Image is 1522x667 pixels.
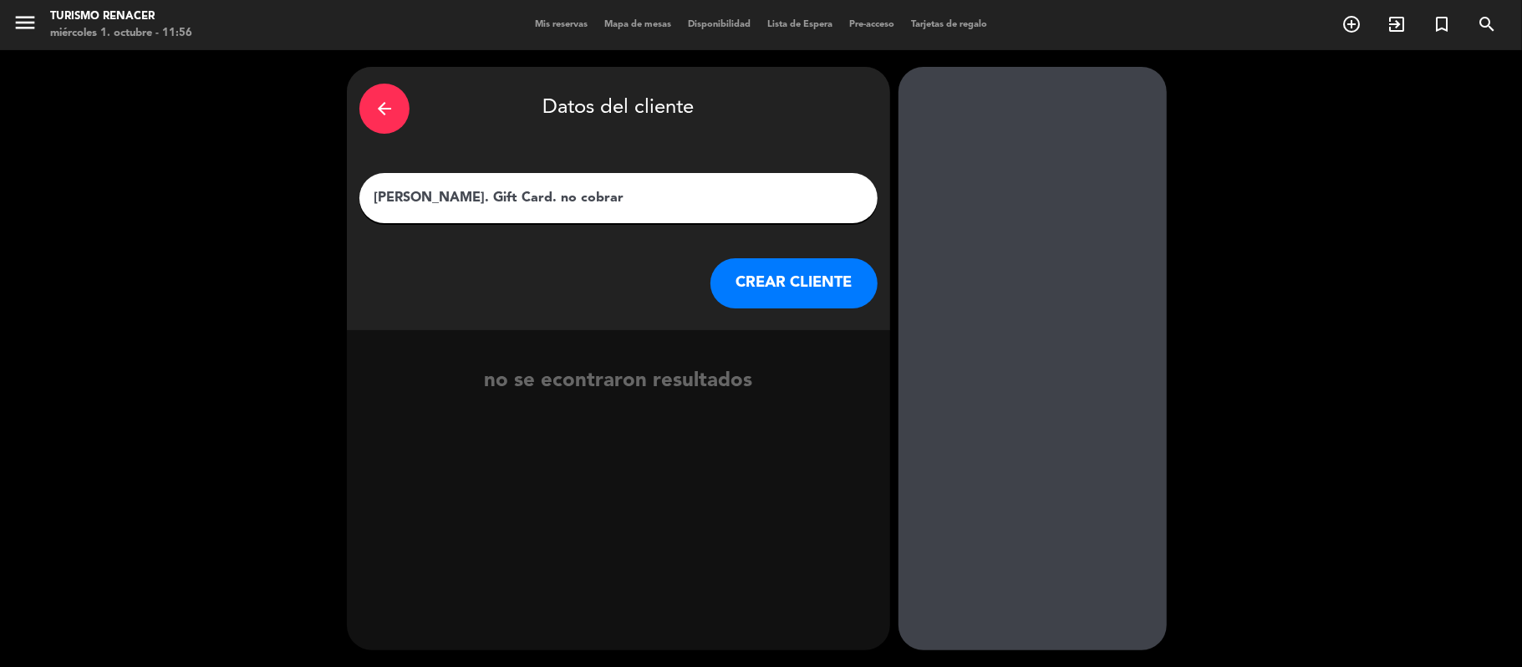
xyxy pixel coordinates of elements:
[50,8,192,25] div: Turismo Renacer
[596,20,680,29] span: Mapa de mesas
[1341,14,1362,34] i: add_circle_outline
[374,99,394,119] i: arrow_back
[527,20,596,29] span: Mis reservas
[372,186,865,210] input: Escriba nombre, correo electrónico o número de teléfono...
[347,365,890,398] div: no se econtraron resultados
[13,10,38,35] i: menu
[903,20,995,29] span: Tarjetas de regalo
[710,258,878,308] button: CREAR CLIENTE
[13,10,38,41] button: menu
[759,20,841,29] span: Lista de Espera
[841,20,903,29] span: Pre-acceso
[1432,14,1452,34] i: turned_in_not
[1477,14,1497,34] i: search
[50,25,192,42] div: miércoles 1. octubre - 11:56
[680,20,759,29] span: Disponibilidad
[359,79,878,138] div: Datos del cliente
[1387,14,1407,34] i: exit_to_app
